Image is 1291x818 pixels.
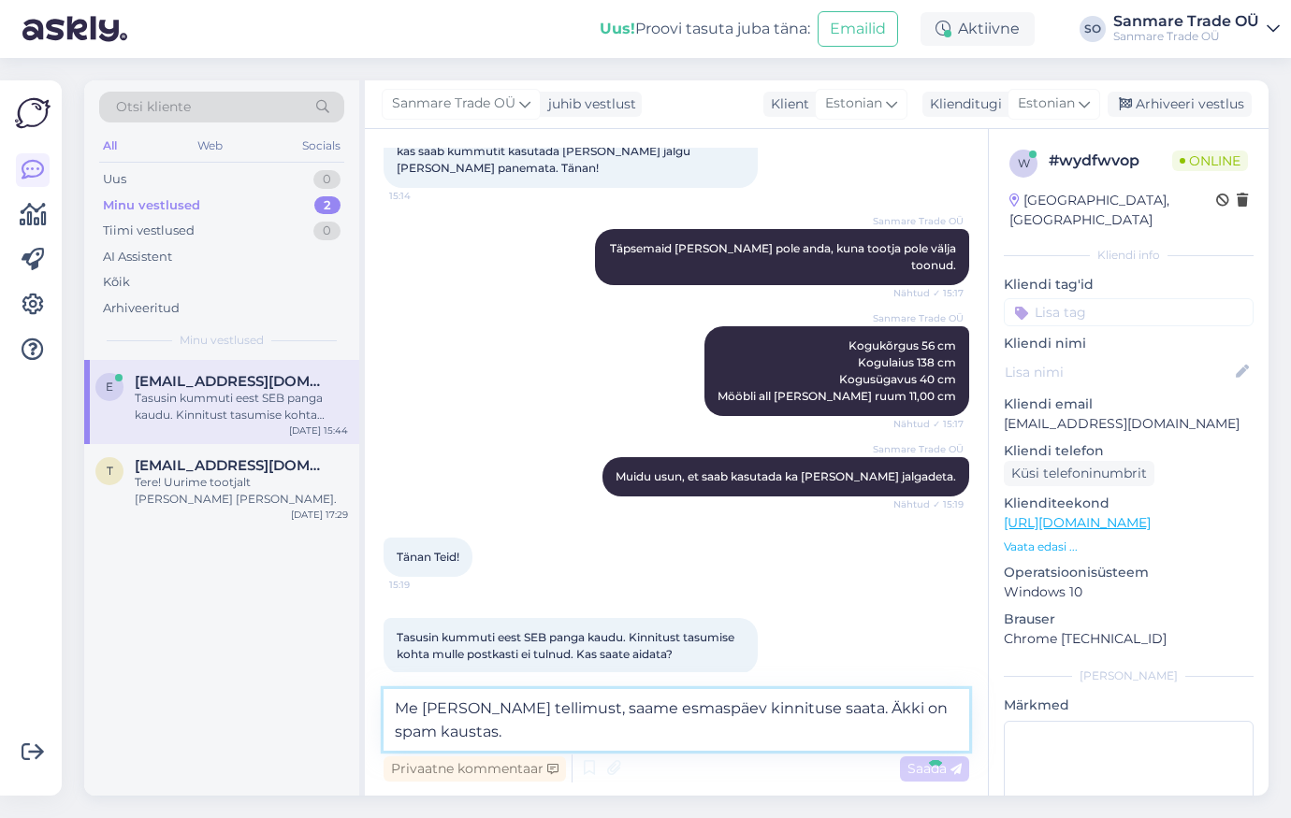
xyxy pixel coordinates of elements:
span: Estonian [825,93,882,114]
div: [DATE] 15:44 [289,423,348,438]
p: Operatsioonisüsteem [1004,563,1254,582]
div: Tasusin kummuti eest SEB panga kaudu. Kinnitust tasumise kohta mulle postkasti ei tulnud. Kas saa... [135,390,348,423]
p: Kliendi tag'id [1004,275,1254,294]
div: Tere! Uurime tootjalt [PERSON_NAME] [PERSON_NAME]. [135,474,348,508]
p: Kliendi email [1004,395,1254,414]
div: Arhiveeritud [103,299,180,318]
span: w [1018,156,1030,170]
span: Tasusin kummuti eest SEB panga kaudu. Kinnitust tasumise kohta mulle postkasti ei tulnud. Kas saa... [397,630,737,661]
div: Proovi tasuta juba täna: [600,18,810,40]
button: Emailid [818,11,898,47]
p: Brauser [1004,610,1254,629]
span: Nähtud ✓ 15:17 [893,417,964,431]
div: AI Assistent [103,248,172,266]
p: Vaata edasi ... [1004,538,1254,555]
div: Sanmare Trade OÜ [1113,29,1259,44]
p: Klienditeekond [1004,494,1254,513]
span: Nähtud ✓ 15:19 [893,497,964,511]
span: Sanmare Trade OÜ [873,442,964,456]
div: Web [194,134,226,158]
p: Märkmed [1004,696,1254,715]
span: e [106,380,113,394]
span: Sanmare Trade OÜ [392,93,515,114]
p: Kliendi telefon [1004,441,1254,461]
div: Klienditugi [922,94,1002,114]
div: 0 [313,170,341,189]
input: Lisa tag [1004,298,1254,326]
span: Täpsemaid [PERSON_NAME] pole anda, kuna tootja pole välja toonud. [610,241,959,272]
p: [EMAIL_ADDRESS][DOMAIN_NAME] [1004,414,1254,434]
div: Sanmare Trade OÜ [1113,14,1259,29]
a: Sanmare Trade OÜSanmare Trade OÜ [1113,14,1280,44]
span: eda.teder@gmail.com [135,373,329,390]
b: Uus! [600,20,635,37]
div: 0 [313,222,341,240]
p: Windows 10 [1004,582,1254,602]
div: Arhiveeri vestlus [1108,92,1252,117]
span: 15:14 [389,189,459,203]
div: [DATE] 17:29 [291,508,348,522]
span: t [107,464,113,478]
span: Online [1172,151,1248,171]
span: Tänan Teid! [397,550,459,564]
div: Kliendi info [1004,247,1254,264]
span: Estonian [1018,93,1075,114]
div: Socials [298,134,344,158]
a: [URL][DOMAIN_NAME] [1004,514,1151,531]
input: Lisa nimi [1005,362,1232,382]
div: [PERSON_NAME] [1004,667,1254,684]
span: Muidu usun, et saab kasutada ka [PERSON_NAME] jalgadeta. [616,469,956,483]
div: Minu vestlused [103,196,200,215]
p: Chrome [TECHNICAL_ID] [1004,629,1254,649]
div: [GEOGRAPHIC_DATA], [GEOGRAPHIC_DATA] [1009,191,1216,230]
span: tulip.yew2835@eagereverest.com [135,457,329,474]
div: All [99,134,121,158]
div: Küsi telefoninumbrit [1004,461,1154,486]
div: Kõik [103,273,130,292]
span: Otsi kliente [116,97,191,117]
span: Sanmare Trade OÜ [873,311,964,325]
div: Aktiivne [921,12,1035,46]
div: # wydfwvop [1049,150,1172,172]
span: Minu vestlused [180,332,264,349]
span: 15:19 [389,578,459,592]
div: Tiimi vestlused [103,222,195,240]
span: Nähtud ✓ 15:17 [893,286,964,300]
div: SO [1080,16,1106,42]
div: juhib vestlust [541,94,636,114]
div: 2 [314,196,341,215]
div: Klient [763,94,809,114]
p: Kliendi nimi [1004,334,1254,353]
span: Sanmare Trade OÜ [873,214,964,228]
img: Askly Logo [15,95,51,131]
div: Uus [103,170,126,189]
